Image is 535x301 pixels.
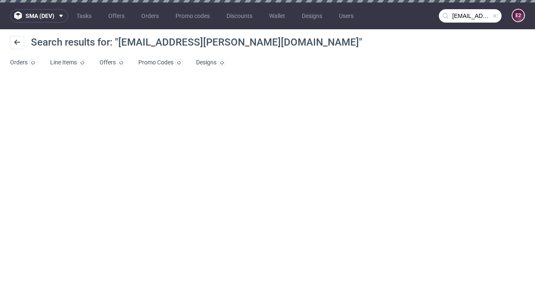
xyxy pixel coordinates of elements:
[50,56,86,69] a: Line Items
[264,9,290,23] a: Wallet
[196,56,226,69] a: Designs
[71,9,97,23] a: Tasks
[334,9,359,23] a: Users
[297,9,327,23] a: Designs
[222,9,257,23] a: Discounts
[10,9,68,23] button: sma (dev)
[136,9,164,23] a: Orders
[138,56,183,69] a: Promo Codes
[10,56,37,69] a: Orders
[31,36,362,48] span: Search results for: "[EMAIL_ADDRESS][PERSON_NAME][DOMAIN_NAME]"
[25,13,54,19] span: sma (dev)
[512,10,524,21] figcaption: e2
[99,56,125,69] a: Offers
[171,9,215,23] a: Promo codes
[103,9,130,23] a: Offers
